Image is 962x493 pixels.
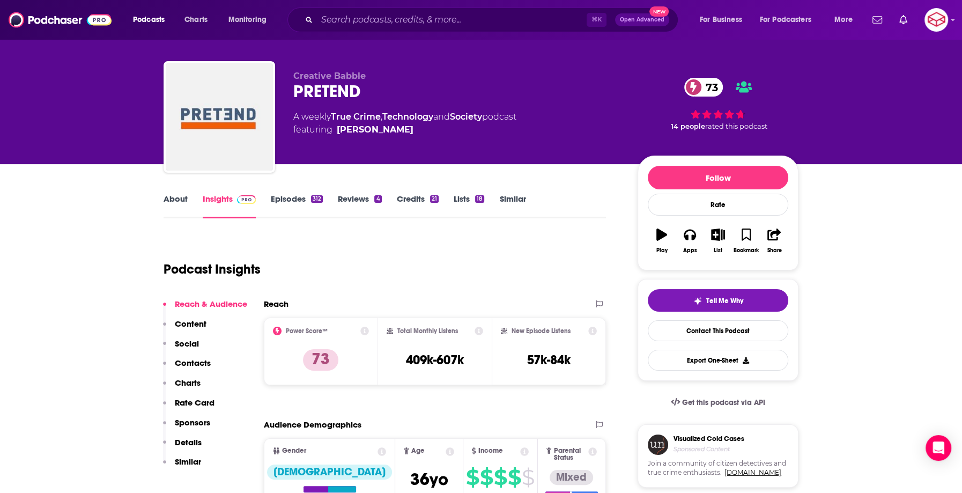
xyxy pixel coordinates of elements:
[175,339,199,349] p: Social
[924,8,948,32] button: Show profile menu
[338,194,381,218] a: Reviews4
[163,339,199,358] button: Social
[331,112,381,122] a: True Crime
[508,469,521,486] span: $
[620,17,664,23] span: Open Advanced
[924,8,948,32] img: User Profile
[638,71,798,137] div: 73 14 peoplerated this podcast
[175,398,214,408] p: Rate Card
[450,112,482,122] a: Society
[184,12,208,27] span: Charts
[895,11,912,29] a: Show notifications dropdown
[648,194,788,216] div: Rate
[834,12,853,27] span: More
[706,297,743,305] span: Tell Me Why
[692,11,756,28] button: open menu
[674,445,744,453] h4: Sponsored Content
[700,12,742,27] span: For Business
[175,299,247,309] p: Reach & Audience
[317,11,587,28] input: Search podcasts, credits, & more...
[175,437,202,447] p: Details
[671,122,705,130] span: 14 people
[648,166,788,189] button: Follow
[264,299,288,309] h2: Reach
[760,222,788,260] button: Share
[298,8,689,32] div: Search podcasts, credits, & more...
[175,378,201,388] p: Charts
[648,320,788,341] a: Contact This Podcast
[648,435,668,455] img: coldCase.18b32719.png
[704,222,732,260] button: List
[406,352,464,368] h3: 409k-607k
[674,435,744,443] h3: Visualized Cold Cases
[656,247,668,254] div: Play
[382,112,433,122] a: Technology
[753,11,827,28] button: open menu
[267,465,392,480] div: [DEMOGRAPHIC_DATA]
[527,352,571,368] h3: 57k-84k
[550,470,593,485] div: Mixed
[499,194,526,218] a: Similar
[587,13,606,27] span: ⌘ K
[264,420,361,430] h2: Audience Demographics
[512,327,571,335] h2: New Episode Listens
[648,459,788,477] span: Join a community of citizen detectives and true crime enthusiasts.
[466,469,479,486] span: $
[926,435,951,461] div: Open Intercom Messenger
[683,247,697,254] div: Apps
[410,469,448,490] span: 36 yo
[175,319,206,329] p: Content
[454,194,484,218] a: Lists18
[286,327,328,335] h2: Power Score™
[397,194,439,218] a: Credits21
[203,194,256,218] a: InsightsPodchaser Pro
[163,378,201,398] button: Charts
[553,447,586,461] span: Parental Status
[163,437,202,457] button: Details
[282,447,306,454] span: Gender
[494,469,507,486] span: $
[682,398,765,407] span: Get this podcast via API
[293,71,366,81] span: Creative Babble
[337,123,413,136] div: [PERSON_NAME]
[615,13,669,26] button: Open AdvancedNew
[163,299,247,319] button: Reach & Audience
[662,389,774,416] a: Get this podcast via API
[684,78,723,97] a: 73
[693,297,702,305] img: tell me why sparkle
[381,112,382,122] span: ,
[760,12,811,27] span: For Podcasters
[293,111,516,136] div: A weekly podcast
[125,11,179,28] button: open menu
[724,468,781,476] a: [DOMAIN_NAME]
[163,457,201,476] button: Similar
[164,194,188,218] a: About
[649,6,669,17] span: New
[9,10,112,30] img: Podchaser - Follow, Share and Rate Podcasts
[175,417,210,428] p: Sponsors
[163,319,206,339] button: Content
[163,417,210,437] button: Sponsors
[714,247,722,254] div: List
[478,447,503,454] span: Income
[374,195,381,203] div: 4
[177,11,214,28] a: Charts
[648,350,788,371] button: Export One-Sheet
[271,194,323,218] a: Episodes312
[163,398,214,417] button: Rate Card
[924,8,948,32] span: Logged in as callista
[228,12,267,27] span: Monitoring
[133,12,165,27] span: Podcasts
[433,112,450,122] span: and
[311,195,323,203] div: 312
[705,122,767,130] span: rated this podcast
[221,11,280,28] button: open menu
[166,63,273,171] a: PRETEND
[868,11,886,29] a: Show notifications dropdown
[411,447,425,454] span: Age
[293,123,516,136] span: featuring
[522,469,534,486] span: $
[163,358,211,378] button: Contacts
[648,289,788,312] button: tell me why sparkleTell Me Why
